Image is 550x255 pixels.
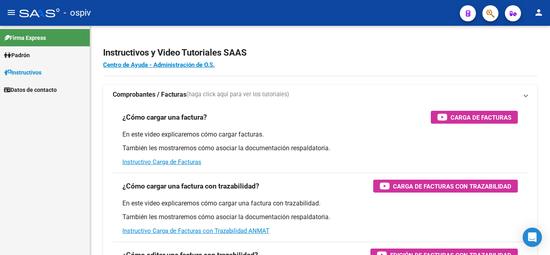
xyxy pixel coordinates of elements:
mat-icon: person [534,8,544,17]
mat-expansion-panel-header: Comprobantes / Facturas(haga click aquí para ver los tutoriales) [103,85,537,104]
span: Datos de contacto [4,85,57,94]
span: Carga de Facturas con Trazabilidad [393,181,511,191]
h3: ¿Cómo cargar una factura? [122,112,207,123]
span: Padrón [4,51,30,60]
p: En este video explicaremos cómo cargar una factura con trazabilidad. [122,199,518,208]
span: Carga de Facturas [451,112,511,122]
span: (haga click aquí para ver los tutoriales) [186,90,289,99]
a: Centro de Ayuda - Administración de O.S. [103,61,215,68]
p: También les mostraremos cómo asociar la documentación respaldatoria. [122,144,518,153]
h2: Instructivos y Video Tutoriales SAAS [103,45,537,60]
p: En este video explicaremos cómo cargar facturas. [122,130,518,139]
button: Carga de Facturas con Trazabilidad [373,180,518,193]
h3: ¿Cómo cargar una factura con trazabilidad? [122,180,259,192]
span: Firma Express [4,33,46,42]
span: - ospiv [64,4,91,22]
a: Instructivo Carga de Facturas [122,158,201,166]
div: Open Intercom Messenger [523,228,542,247]
strong: Comprobantes / Facturas [113,90,186,99]
button: Carga de Facturas [431,111,518,124]
span: Instructivos [4,68,41,77]
p: También les mostraremos cómo asociar la documentación respaldatoria. [122,213,518,222]
a: Instructivo Carga de Facturas con Trazabilidad ANMAT [122,227,269,234]
mat-icon: menu [6,8,16,17]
